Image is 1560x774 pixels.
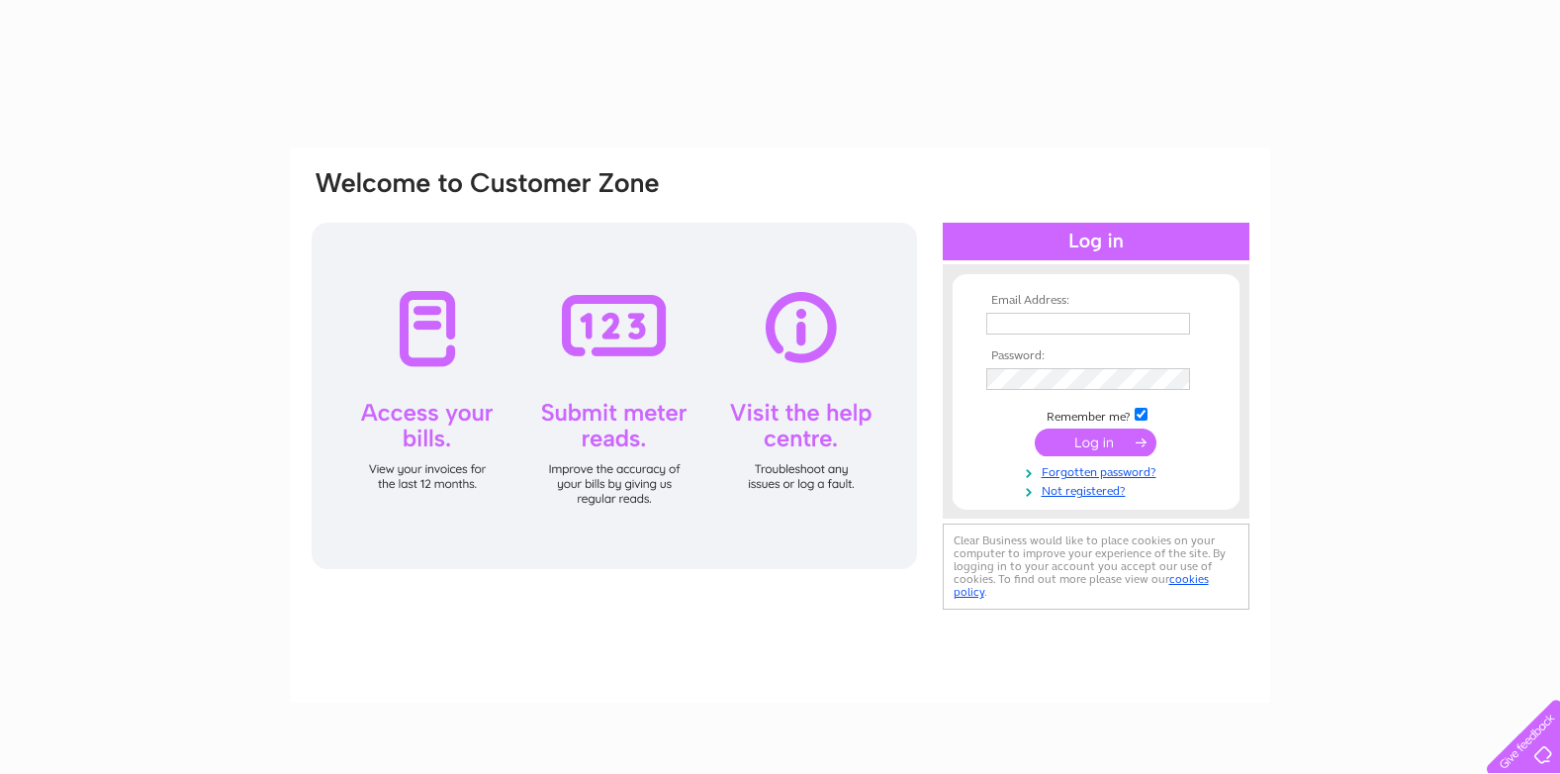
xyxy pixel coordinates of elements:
input: Submit [1035,429,1156,456]
a: cookies policy [954,572,1209,599]
th: Password: [981,349,1211,363]
td: Remember me? [981,405,1211,425]
div: Clear Business would like to place cookies on your computer to improve your experience of the sit... [943,524,1249,610]
th: Email Address: [981,294,1211,308]
a: Not registered? [986,480,1211,499]
a: Forgotten password? [986,461,1211,480]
